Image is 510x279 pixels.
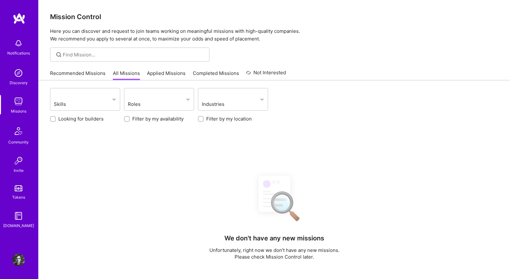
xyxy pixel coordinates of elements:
[11,108,26,114] div: Missions
[7,50,30,56] div: Notifications
[13,13,25,24] img: logo
[15,185,22,191] img: tokens
[63,51,205,58] input: Find Mission...
[58,115,104,122] label: Looking for builders
[3,222,34,229] div: [DOMAIN_NAME]
[247,170,302,226] img: No Results
[50,70,106,80] a: Recommended Missions
[12,95,25,108] img: teamwork
[11,253,26,266] a: User Avatar
[12,209,25,222] img: guide book
[11,123,26,139] img: Community
[12,37,25,50] img: bell
[8,139,29,145] div: Community
[50,13,499,21] h3: Mission Control
[147,70,186,80] a: Applied Missions
[12,154,25,167] img: Invite
[209,253,339,260] p: Please check Mission Control later.
[12,194,25,201] div: Tokens
[50,27,499,43] p: Here you can discover and request to join teams working on meaningful missions with high-quality ...
[186,98,190,101] i: icon Chevron
[55,51,62,58] i: icon SearchGrey
[113,70,140,80] a: All Missions
[206,115,252,122] label: Filter by my location
[12,67,25,79] img: discovery
[52,99,88,109] div: Skills
[246,69,286,80] a: Not Interested
[193,70,239,80] a: Completed Missions
[12,253,25,266] img: User Avatar
[14,167,24,174] div: Invite
[260,98,264,101] i: icon Chevron
[132,115,184,122] label: Filter by my availability
[209,247,339,253] p: Unfortunately, right now we don't have any new missions.
[113,98,116,101] i: icon Chevron
[200,99,241,109] div: Industries
[10,79,28,86] div: Discovery
[126,99,162,109] div: Roles
[224,234,324,242] h4: We don't have any new missions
